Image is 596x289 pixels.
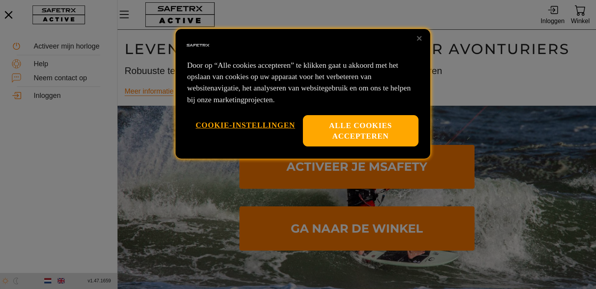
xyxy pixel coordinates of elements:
img: Bedrijfslogo [185,33,210,58]
p: Door op “Alle cookies accepteren” te klikken gaat u akkoord met het opslaan van cookies op uw app... [187,60,418,105]
button: Alle cookies accepteren [303,115,418,147]
button: Sluiten [411,30,428,47]
button: Cookie-instellingen [196,115,295,135]
div: Privacy [176,29,430,159]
